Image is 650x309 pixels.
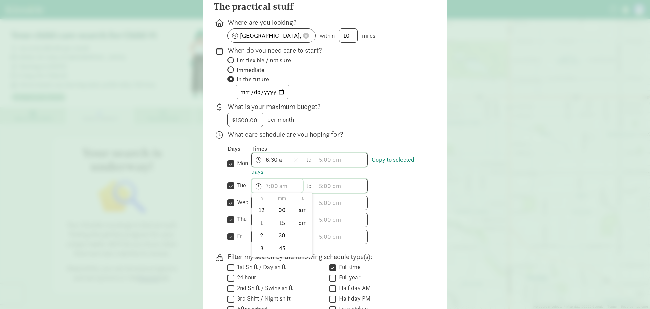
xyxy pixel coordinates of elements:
li: 3 [252,242,272,255]
li: mm [272,193,292,203]
p: Filter my search by the following schedule type(s): [227,252,425,262]
li: a [292,193,312,203]
label: Half day PM [336,294,370,303]
label: 3rd Shift / Night shift [234,294,291,303]
li: 2 [252,229,272,242]
li: 4 [252,255,272,268]
li: h [252,193,272,203]
li: 12 [252,203,272,216]
li: 15 [272,216,292,229]
li: pm [292,216,312,229]
label: 2nd Shift / Swing shift [234,284,293,292]
label: 24 hour [234,273,256,282]
li: 30 [272,229,292,242]
label: 1st Shift / Day shift [234,263,286,271]
label: Full time [336,263,361,271]
label: fri [234,232,244,240]
label: Full year [336,273,361,282]
label: Half day AM [336,284,371,292]
li: 1 [252,216,272,229]
li: am [292,203,312,216]
li: 45 [272,242,292,255]
input: 5:00 pm [316,230,367,244]
li: 00 [272,203,292,216]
